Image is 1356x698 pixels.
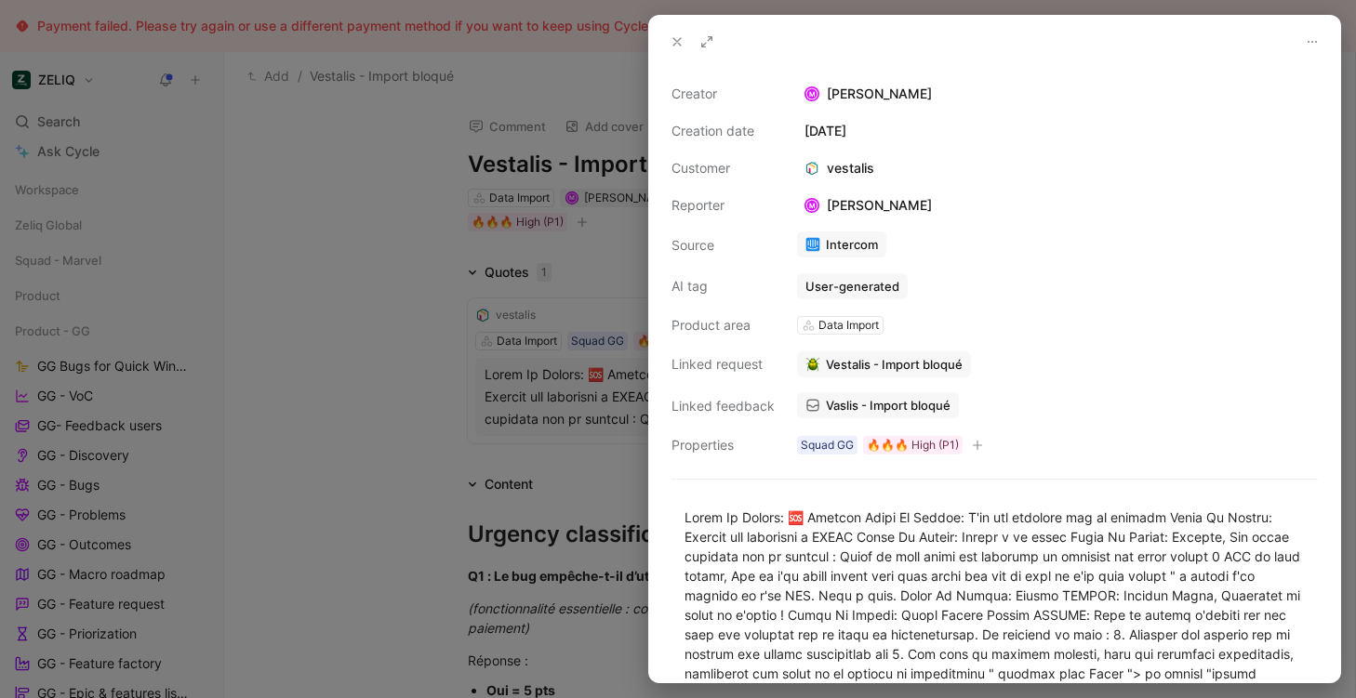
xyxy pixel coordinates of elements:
[804,161,819,176] img: logo
[805,357,820,372] img: 🪲
[797,194,939,217] div: [PERSON_NAME]
[671,194,775,217] div: Reporter
[826,356,963,373] span: Vestalis - Import bloqué
[671,275,775,297] div: AI tag
[671,157,775,179] div: Customer
[797,392,959,418] a: Vaslis - Import bloqué
[818,316,879,335] div: Data Import
[805,278,899,295] div: User-generated
[867,436,959,454] div: 🔥🔥🔥 High (P1)
[797,351,971,377] button: 🪲Vestalis - Import bloqué
[797,120,1318,142] div: [DATE]
[797,231,886,257] a: Intercom
[826,397,951,414] span: Vaslis - Import bloqué
[671,395,775,417] div: Linked feedback
[671,353,775,375] div: Linked request
[671,120,775,142] div: Creation date
[671,234,775,257] div: Source
[806,200,818,212] div: M
[806,88,818,100] div: M
[801,436,854,454] div: Squad GG
[671,434,775,456] div: Properties
[797,83,1318,105] div: [PERSON_NAME]
[797,157,882,179] div: vestalis
[671,83,775,105] div: Creator
[671,314,775,336] div: Product area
